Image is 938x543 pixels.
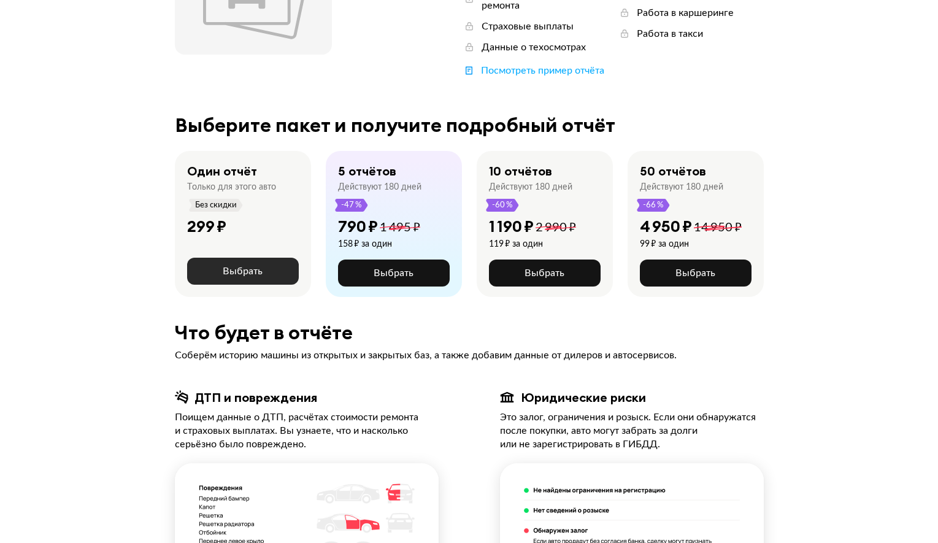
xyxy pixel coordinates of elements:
div: ДТП и повреждения [194,390,317,406]
div: 4 950 ₽ [640,217,692,236]
button: Выбрать [489,260,601,287]
div: 158 ₽ за один [338,239,420,250]
div: Страховые выплаты [482,20,574,33]
div: Данные о техосмотрах [482,40,586,54]
span: -47 % [340,199,363,212]
div: Это залог, ограничения и розыск. Если они обнаружатся после покупки, авто могут забрать за долги ... [500,410,764,451]
button: Выбрать [187,258,299,285]
div: Поищем данные о ДТП, расчётах стоимости ремонта и страховых выплатах. Вы узнаете, что и насколько... [175,410,439,451]
span: Без скидки [194,199,237,212]
div: Что будет в отчёте [175,322,764,344]
div: Один отчёт [187,163,257,179]
span: Выбрать [223,266,263,276]
div: Соберём историю машины из открытых и закрытых баз, а также добавим данные от дилеров и автосервисов. [175,349,764,362]
span: -60 % [491,199,513,212]
div: Юридические риски [521,390,646,406]
a: Посмотреть пример отчёта [463,64,604,77]
div: 790 ₽ [338,217,378,236]
div: 50 отчётов [640,163,706,179]
div: 299 ₽ [187,217,226,236]
div: Посмотреть пример отчёта [481,64,604,77]
span: Выбрать [525,268,564,278]
div: Действуют 180 дней [489,182,572,193]
span: 1 495 ₽ [380,221,420,234]
button: Выбрать [640,260,752,287]
div: 1 190 ₽ [489,217,534,236]
span: Выбрать [374,268,413,278]
button: Выбрать [338,260,450,287]
span: 14 950 ₽ [694,221,742,234]
span: Выбрать [675,268,715,278]
div: 99 ₽ за один [640,239,742,250]
div: Действуют 180 дней [640,182,723,193]
div: Работа в каршеринге [637,6,734,20]
div: 5 отчётов [338,163,396,179]
div: Только для этого авто [187,182,276,193]
div: Работа в такси [637,27,703,40]
div: Действуют 180 дней [338,182,421,193]
div: Выберите пакет и получите подробный отчёт [175,114,764,136]
div: 10 отчётов [489,163,552,179]
span: -66 % [642,199,664,212]
span: 2 990 ₽ [536,221,576,234]
div: 119 ₽ за один [489,239,576,250]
